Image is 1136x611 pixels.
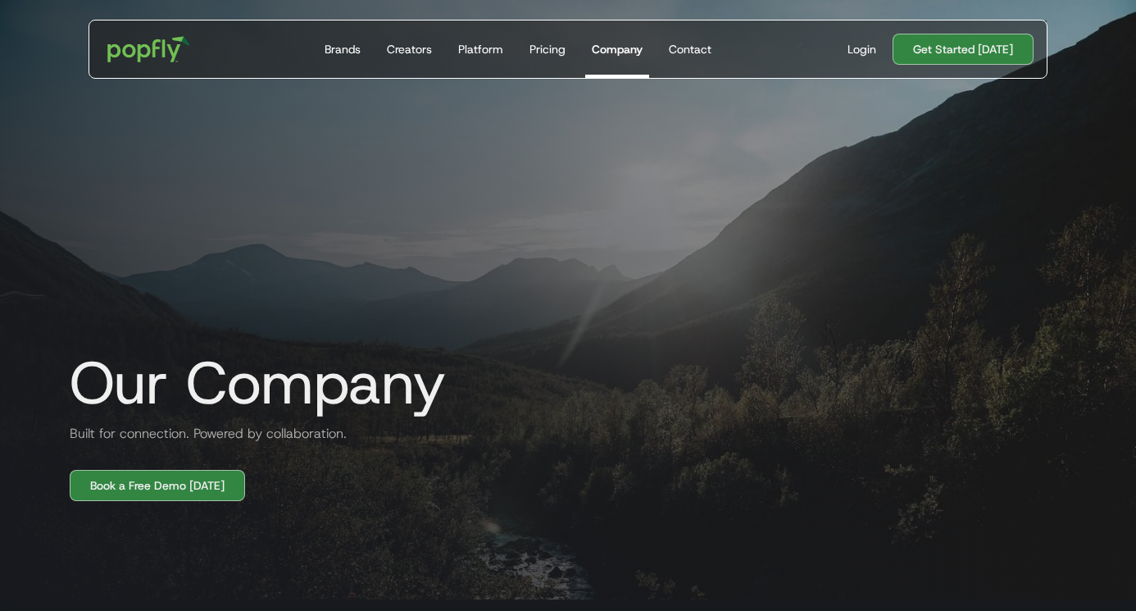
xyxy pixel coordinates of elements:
[325,41,361,57] div: Brands
[669,41,711,57] div: Contact
[70,470,245,501] a: Book a Free Demo [DATE]
[96,25,202,74] a: home
[592,41,643,57] div: Company
[380,21,438,78] a: Creators
[529,41,566,57] div: Pricing
[387,41,432,57] div: Creators
[893,34,1034,65] a: Get Started [DATE]
[57,350,446,416] h1: Our Company
[57,424,347,444] h2: Built for connection. Powered by collaboration.
[585,21,649,78] a: Company
[318,21,367,78] a: Brands
[847,41,876,57] div: Login
[452,21,510,78] a: Platform
[523,21,572,78] a: Pricing
[841,41,883,57] a: Login
[662,21,718,78] a: Contact
[458,41,503,57] div: Platform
